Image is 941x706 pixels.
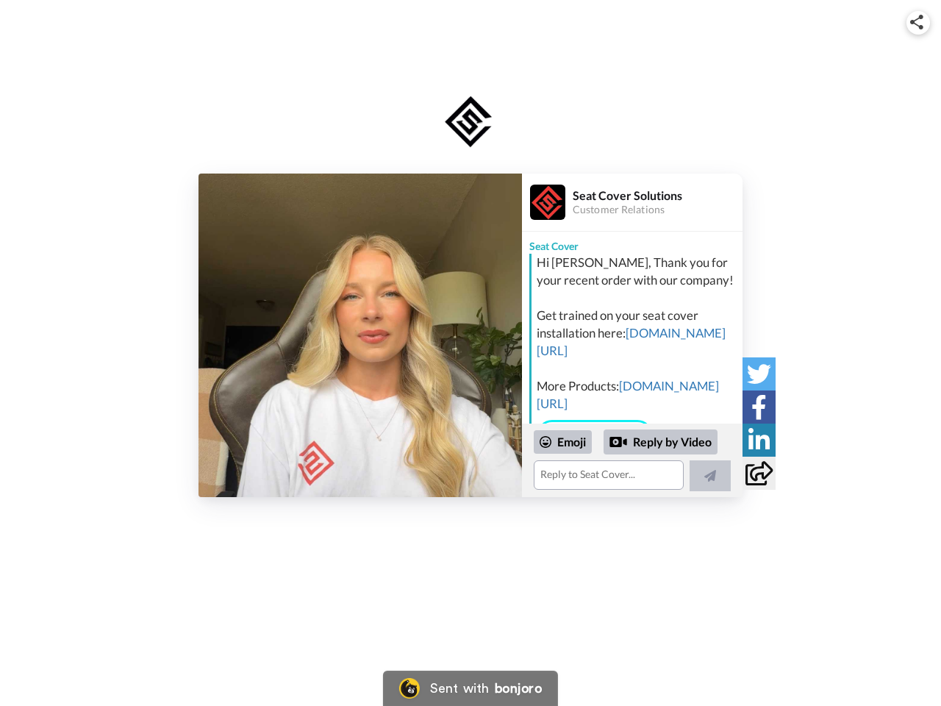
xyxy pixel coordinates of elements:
[530,185,565,220] img: Profile Image
[534,430,592,454] div: Emoji
[537,378,719,411] a: [DOMAIN_NAME][URL]
[440,93,501,151] img: logo
[522,232,743,254] div: Seat Cover
[910,15,923,29] img: ic_share.svg
[573,204,742,216] div: Customer Relations
[609,433,627,451] div: Reply by Video
[537,254,739,413] div: Hi [PERSON_NAME], Thank you for your recent order with our company! Get trained on your seat cove...
[537,420,653,451] a: Install Videos
[198,174,522,497] img: 2155f115-7fac-4a05-b551-e0f32099a179-thumb.jpg
[573,188,742,202] div: Seat Cover Solutions
[604,429,718,454] div: Reply by Video
[537,325,726,358] a: [DOMAIN_NAME][URL]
